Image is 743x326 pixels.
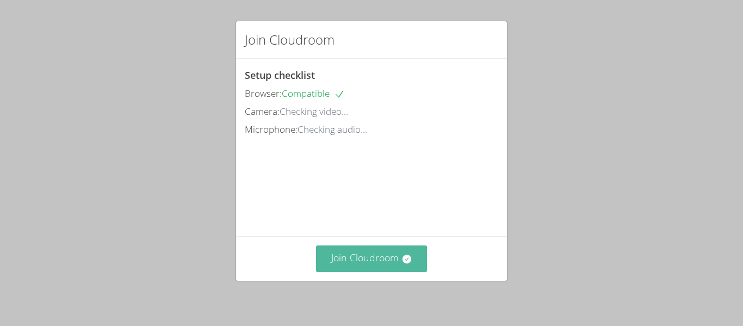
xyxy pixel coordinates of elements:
[245,123,298,136] span: Microphone:
[245,69,315,82] span: Setup checklist
[245,30,335,50] h2: Join Cloudroom
[282,87,345,100] span: Compatible
[280,105,348,118] span: Checking video...
[316,245,428,272] button: Join Cloudroom
[298,123,367,136] span: Checking audio...
[245,87,282,100] span: Browser:
[245,105,280,118] span: Camera:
